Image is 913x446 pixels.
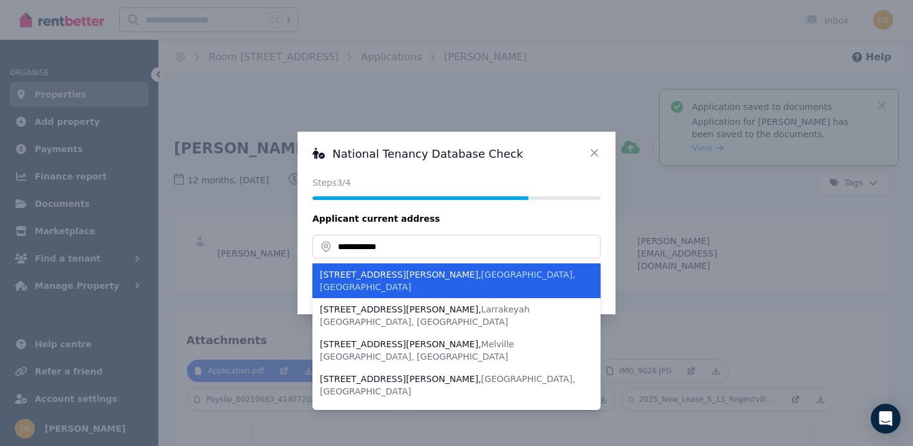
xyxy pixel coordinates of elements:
[320,268,578,293] div: [STREET_ADDRESS][PERSON_NAME] ,
[871,404,901,434] div: Open Intercom Messenger
[312,147,601,162] h3: National Tenancy Database Check
[320,303,578,328] div: [STREET_ADDRESS][PERSON_NAME] ,
[312,176,601,189] p: Steps 3 /4
[312,212,601,225] legend: Applicant current address
[320,338,578,363] div: [STREET_ADDRESS][PERSON_NAME] ,
[320,407,578,432] div: [STREET_ADDRESS][PERSON_NAME] ,
[320,373,578,398] div: [STREET_ADDRESS][PERSON_NAME] ,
